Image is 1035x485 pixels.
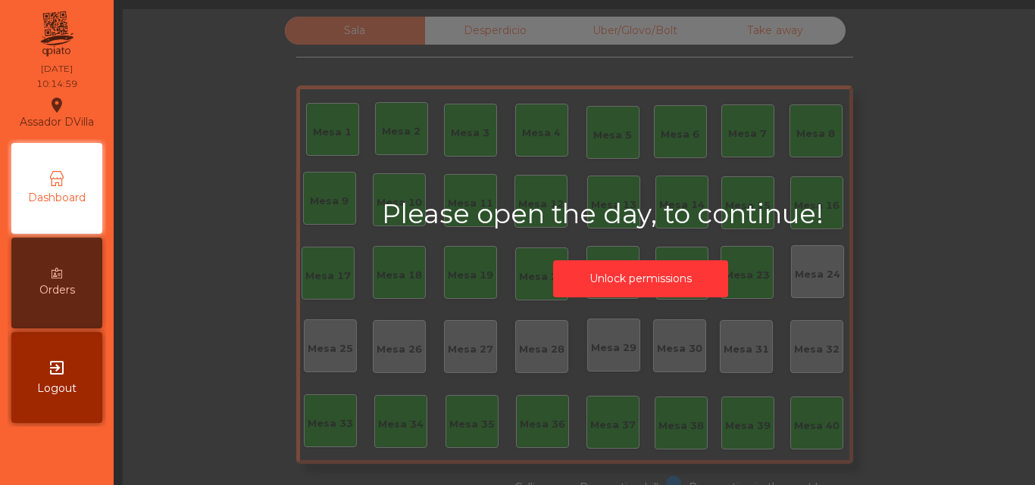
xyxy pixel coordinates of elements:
i: location_on [48,96,66,114]
img: qpiato [38,8,75,61]
div: Assador DVilla [20,94,94,132]
button: Unlock permissions [553,260,728,297]
h2: Please open the day, to continue! [382,198,899,230]
span: Dashboard [28,190,86,206]
div: 10:14:59 [36,77,77,91]
span: Orders [39,282,75,298]
span: Logout [37,381,77,396]
div: [DATE] [41,62,73,76]
i: exit_to_app [48,359,66,377]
